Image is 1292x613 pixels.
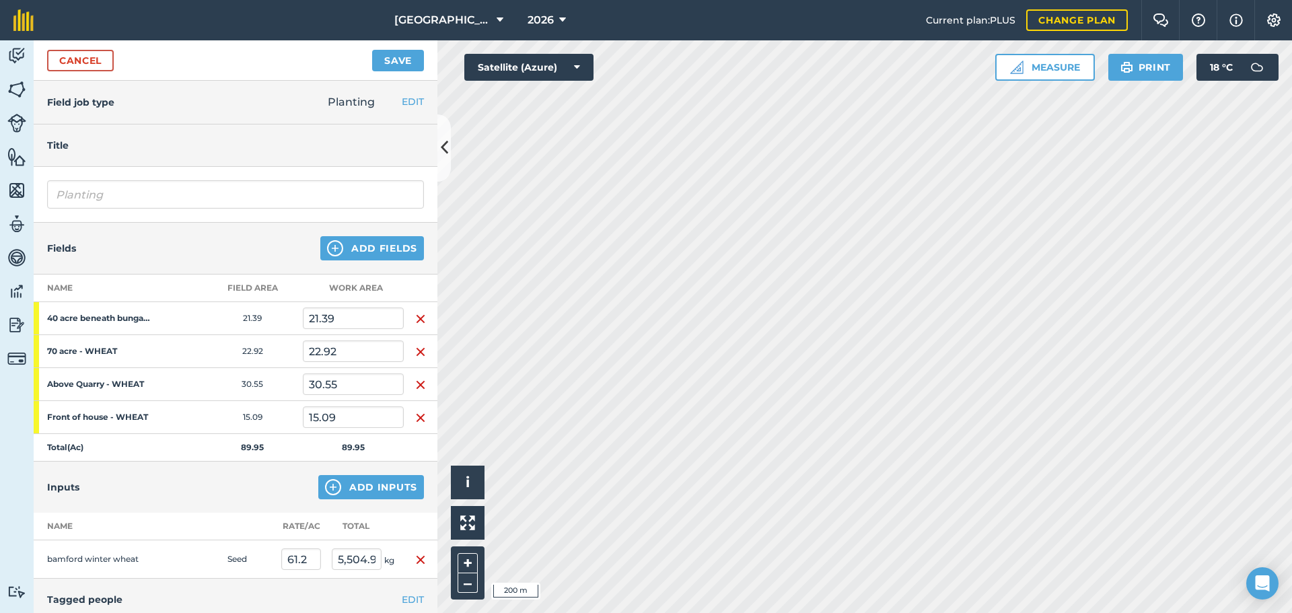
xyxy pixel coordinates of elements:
span: Current plan : PLUS [926,13,1015,28]
th: Field Area [202,275,303,302]
img: svg+xml;base64,PHN2ZyB4bWxucz0iaHR0cDovL3d3dy53My5vcmcvMjAwMC9zdmciIHdpZHRoPSI1NiIgaGVpZ2h0PSI2MC... [7,147,26,167]
strong: 89.95 [342,442,365,452]
strong: 89.95 [241,442,264,452]
img: Four arrows, one pointing top left, one top right, one bottom right and the last bottom left [460,515,475,530]
button: EDIT [402,592,424,607]
th: Total [326,513,404,540]
td: Seed [222,540,276,579]
button: – [458,573,478,593]
strong: 40 acre beneath bungalow - WHEAT [47,313,152,324]
h4: Field job type [47,95,114,110]
img: svg+xml;base64,PHN2ZyB4bWxucz0iaHR0cDovL3d3dy53My5vcmcvMjAwMC9zdmciIHdpZHRoPSIxNiIgaGVpZ2h0PSIyNC... [415,377,426,393]
span: Planting [328,96,375,108]
td: bamford winter wheat [34,540,168,579]
span: i [466,474,470,491]
a: Cancel [47,50,114,71]
button: + [458,553,478,573]
img: svg+xml;base64,PHN2ZyB4bWxucz0iaHR0cDovL3d3dy53My5vcmcvMjAwMC9zdmciIHdpZHRoPSIxNiIgaGVpZ2h0PSIyNC... [415,344,426,360]
button: Add Fields [320,236,424,260]
img: svg+xml;base64,PHN2ZyB4bWxucz0iaHR0cDovL3d3dy53My5vcmcvMjAwMC9zdmciIHdpZHRoPSIxNiIgaGVpZ2h0PSIyNC... [415,410,426,426]
img: svg+xml;base64,PD94bWwgdmVyc2lvbj0iMS4wIiBlbmNvZGluZz0idXRmLTgiPz4KPCEtLSBHZW5lcmF0b3I6IEFkb2JlIE... [7,585,26,598]
strong: Total ( Ac ) [47,442,83,452]
h4: Inputs [47,480,79,495]
a: Change plan [1026,9,1128,31]
strong: Front of house - WHEAT [47,412,152,423]
button: 18 °C [1196,54,1279,81]
img: svg+xml;base64,PD94bWwgdmVyc2lvbj0iMS4wIiBlbmNvZGluZz0idXRmLTgiPz4KPCEtLSBHZW5lcmF0b3I6IEFkb2JlIE... [7,281,26,301]
img: svg+xml;base64,PD94bWwgdmVyc2lvbj0iMS4wIiBlbmNvZGluZz0idXRmLTgiPz4KPCEtLSBHZW5lcmF0b3I6IEFkb2JlIE... [7,114,26,133]
div: Open Intercom Messenger [1246,567,1279,600]
strong: 70 acre - WHEAT [47,346,152,357]
th: Rate/ Ac [276,513,326,540]
img: svg+xml;base64,PHN2ZyB4bWxucz0iaHR0cDovL3d3dy53My5vcmcvMjAwMC9zdmciIHdpZHRoPSIxNCIgaGVpZ2h0PSIyNC... [325,479,341,495]
img: Two speech bubbles overlapping with the left bubble in the forefront [1153,13,1169,27]
img: svg+xml;base64,PHN2ZyB4bWxucz0iaHR0cDovL3d3dy53My5vcmcvMjAwMC9zdmciIHdpZHRoPSIxNCIgaGVpZ2h0PSIyNC... [327,240,343,256]
img: svg+xml;base64,PD94bWwgdmVyc2lvbj0iMS4wIiBlbmNvZGluZz0idXRmLTgiPz4KPCEtLSBHZW5lcmF0b3I6IEFkb2JlIE... [7,315,26,335]
img: svg+xml;base64,PHN2ZyB4bWxucz0iaHR0cDovL3d3dy53My5vcmcvMjAwMC9zdmciIHdpZHRoPSIxNyIgaGVpZ2h0PSIxNy... [1229,12,1243,28]
th: Name [34,275,202,302]
td: 22.92 [202,335,303,368]
input: What needs doing? [47,180,424,209]
span: 2026 [528,12,554,28]
img: svg+xml;base64,PHN2ZyB4bWxucz0iaHR0cDovL3d3dy53My5vcmcvMjAwMC9zdmciIHdpZHRoPSIxNiIgaGVpZ2h0PSIyNC... [415,311,426,327]
td: kg [326,540,404,579]
img: Ruler icon [1010,61,1024,74]
h4: Title [47,138,424,153]
span: 18 ° C [1210,54,1233,81]
img: svg+xml;base64,PD94bWwgdmVyc2lvbj0iMS4wIiBlbmNvZGluZz0idXRmLTgiPz4KPCEtLSBHZW5lcmF0b3I6IEFkb2JlIE... [1244,54,1270,81]
th: Work area [303,275,404,302]
img: svg+xml;base64,PD94bWwgdmVyc2lvbj0iMS4wIiBlbmNvZGluZz0idXRmLTgiPz4KPCEtLSBHZW5lcmF0b3I6IEFkb2JlIE... [7,46,26,66]
button: i [451,466,485,499]
td: 21.39 [202,302,303,335]
span: [GEOGRAPHIC_DATA] [394,12,491,28]
img: svg+xml;base64,PHN2ZyB4bWxucz0iaHR0cDovL3d3dy53My5vcmcvMjAwMC9zdmciIHdpZHRoPSIxOSIgaGVpZ2h0PSIyNC... [1120,59,1133,75]
td: 15.09 [202,401,303,434]
th: Name [34,513,168,540]
img: svg+xml;base64,PD94bWwgdmVyc2lvbj0iMS4wIiBlbmNvZGluZz0idXRmLTgiPz4KPCEtLSBHZW5lcmF0b3I6IEFkb2JlIE... [7,349,26,368]
td: 30.55 [202,368,303,401]
button: Print [1108,54,1184,81]
img: svg+xml;base64,PD94bWwgdmVyc2lvbj0iMS4wIiBlbmNvZGluZz0idXRmLTgiPz4KPCEtLSBHZW5lcmF0b3I6IEFkb2JlIE... [7,214,26,234]
button: Add Inputs [318,475,424,499]
img: svg+xml;base64,PD94bWwgdmVyc2lvbj0iMS4wIiBlbmNvZGluZz0idXRmLTgiPz4KPCEtLSBHZW5lcmF0b3I6IEFkb2JlIE... [7,248,26,268]
h4: Fields [47,241,76,256]
button: Save [372,50,424,71]
button: Measure [995,54,1095,81]
img: svg+xml;base64,PHN2ZyB4bWxucz0iaHR0cDovL3d3dy53My5vcmcvMjAwMC9zdmciIHdpZHRoPSI1NiIgaGVpZ2h0PSI2MC... [7,79,26,100]
img: fieldmargin Logo [13,9,34,31]
button: Satellite (Azure) [464,54,594,81]
strong: Above Quarry - WHEAT [47,379,152,390]
button: EDIT [402,94,424,109]
img: svg+xml;base64,PHN2ZyB4bWxucz0iaHR0cDovL3d3dy53My5vcmcvMjAwMC9zdmciIHdpZHRoPSI1NiIgaGVpZ2h0PSI2MC... [7,180,26,201]
img: svg+xml;base64,PHN2ZyB4bWxucz0iaHR0cDovL3d3dy53My5vcmcvMjAwMC9zdmciIHdpZHRoPSIxNiIgaGVpZ2h0PSIyNC... [415,552,426,568]
h4: Tagged people [47,592,424,607]
img: A question mark icon [1190,13,1207,27]
img: A cog icon [1266,13,1282,27]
